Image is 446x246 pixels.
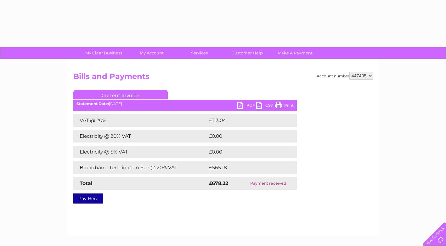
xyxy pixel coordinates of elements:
td: £113.04 [207,114,285,127]
a: My Clear Business [78,47,130,59]
strong: £678.22 [209,180,228,186]
a: CSV [256,102,275,111]
td: £565.18 [207,161,285,174]
a: Print [275,102,294,111]
a: My Account [126,47,178,59]
a: Services [173,47,225,59]
a: Customer Help [221,47,273,59]
strong: Total [80,180,93,186]
td: Electricity @ 20% VAT [73,130,207,143]
h2: Bills and Payments [73,72,373,84]
a: PDF [237,102,256,111]
div: Account number [317,72,373,80]
a: Pay Here [73,193,103,204]
div: [DATE] [73,102,297,106]
td: Payment received [240,177,297,190]
td: VAT @ 20% [73,114,207,127]
td: £0.00 [207,130,282,143]
td: Electricity @ 5% VAT [73,146,207,158]
b: Statement Date: [76,101,109,106]
a: Make A Payment [269,47,321,59]
td: Broadband Termination Fee @ 20% VAT [73,161,207,174]
td: £0.00 [207,146,282,158]
a: Current Invoice [73,90,168,99]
